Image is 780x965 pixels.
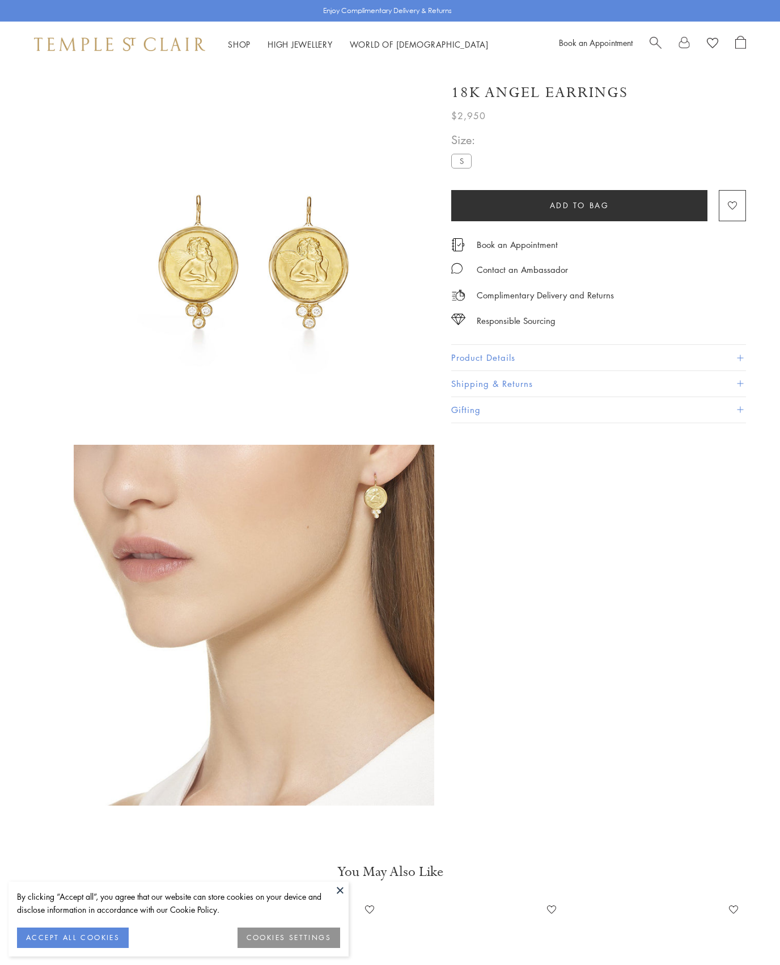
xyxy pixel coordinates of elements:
[74,445,434,806] img: 18K Angel Earrings
[451,154,472,168] label: S
[451,314,465,325] img: icon_sourcing.svg
[477,238,558,251] a: Book an Appointment
[238,928,340,948] button: COOKIES SETTINGS
[707,36,718,53] a: View Wishlist
[45,863,735,881] h3: You May Also Like
[228,37,489,52] nav: Main navigation
[451,288,465,302] img: icon_delivery.svg
[477,288,614,302] p: Complimentary Delivery and Returns
[268,39,333,50] a: High JewelleryHigh Jewellery
[723,912,769,954] iframe: Gorgias live chat messenger
[735,36,746,53] a: Open Shopping Bag
[451,108,486,123] span: $2,950
[228,39,251,50] a: ShopShop
[350,39,489,50] a: World of [DEMOGRAPHIC_DATA]World of [DEMOGRAPHIC_DATA]
[34,37,205,51] img: Temple St. Clair
[451,130,476,149] span: Size:
[451,397,746,423] button: Gifting
[650,36,662,53] a: Search
[323,5,452,16] p: Enjoy Complimentary Delivery & Returns
[74,67,434,428] img: 18K Angel Earrings
[477,314,556,328] div: Responsible Sourcing
[559,37,633,48] a: Book an Appointment
[451,83,628,103] h1: 18K Angel Earrings
[451,238,465,251] img: icon_appointment.svg
[17,890,340,916] div: By clicking “Accept all”, you agree that our website can store cookies on your device and disclos...
[451,190,707,221] button: Add to bag
[550,199,609,212] span: Add to bag
[451,345,746,370] button: Product Details
[451,371,746,397] button: Shipping & Returns
[17,928,129,948] button: ACCEPT ALL COOKIES
[477,263,568,277] div: Contact an Ambassador
[451,263,463,274] img: MessageIcon-01_2.svg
